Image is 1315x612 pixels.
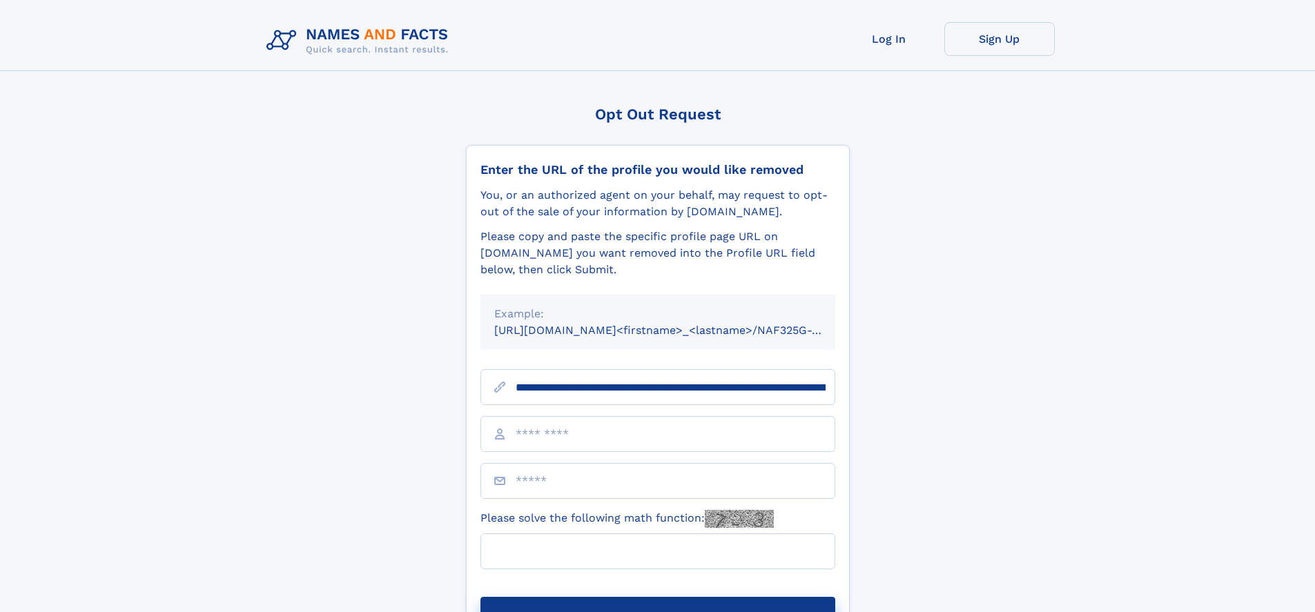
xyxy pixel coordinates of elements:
[480,187,835,220] div: You, or an authorized agent on your behalf, may request to opt-out of the sale of your informatio...
[834,22,944,56] a: Log In
[494,324,861,337] small: [URL][DOMAIN_NAME]<firstname>_<lastname>/NAF325G-xxxxxxxx
[480,510,774,528] label: Please solve the following math function:
[466,106,850,123] div: Opt Out Request
[480,228,835,278] div: Please copy and paste the specific profile page URL on [DOMAIN_NAME] you want removed into the Pr...
[944,22,1055,56] a: Sign Up
[480,162,835,177] div: Enter the URL of the profile you would like removed
[494,306,821,322] div: Example:
[261,22,460,59] img: Logo Names and Facts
